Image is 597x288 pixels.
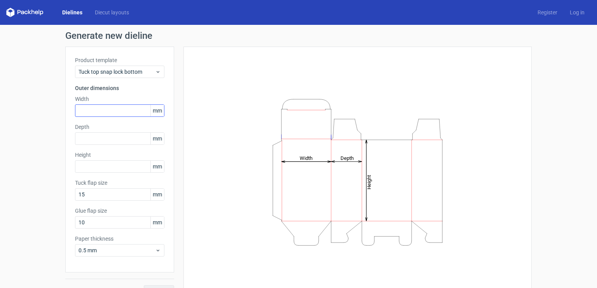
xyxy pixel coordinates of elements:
[75,84,164,92] h3: Outer dimensions
[150,217,164,228] span: mm
[79,246,155,254] span: 0.5 mm
[340,155,354,161] tspan: Depth
[75,179,164,187] label: Tuck flap size
[79,68,155,76] span: Tuck top snap lock bottom
[56,9,89,16] a: Dielines
[150,133,164,144] span: mm
[75,151,164,159] label: Height
[531,9,564,16] a: Register
[89,9,135,16] a: Diecut layouts
[75,95,164,103] label: Width
[300,155,312,161] tspan: Width
[75,123,164,131] label: Depth
[75,235,164,243] label: Paper thickness
[75,56,164,64] label: Product template
[150,105,164,116] span: mm
[65,31,532,40] h1: Generate new dieline
[564,9,591,16] a: Log in
[150,161,164,172] span: mm
[150,189,164,200] span: mm
[75,207,164,215] label: Glue flap size
[366,175,372,189] tspan: Height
